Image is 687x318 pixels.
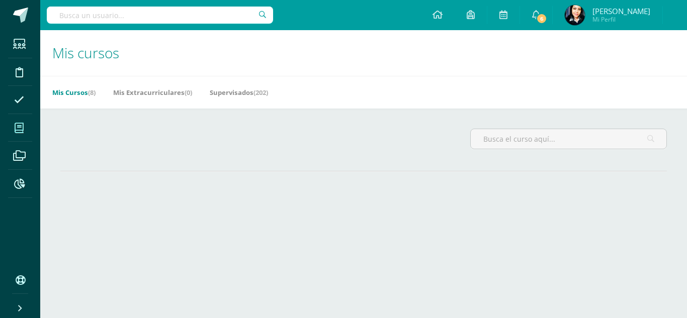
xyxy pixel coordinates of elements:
span: 6 [536,13,547,24]
span: (8) [88,88,96,97]
span: [PERSON_NAME] [592,6,650,16]
a: Mis Extracurriculares(0) [113,84,192,100]
span: Mi Perfil [592,15,650,24]
span: (0) [185,88,192,97]
span: (202) [253,88,268,97]
input: Busca el curso aquí... [471,129,666,149]
a: Supervisados(202) [210,84,268,100]
input: Busca un usuario... [47,7,273,24]
img: 40a78f1f58f45e25bd73882cb4db0d92.png [565,5,585,25]
span: Mis cursos [52,43,119,62]
a: Mis Cursos(8) [52,84,96,100]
